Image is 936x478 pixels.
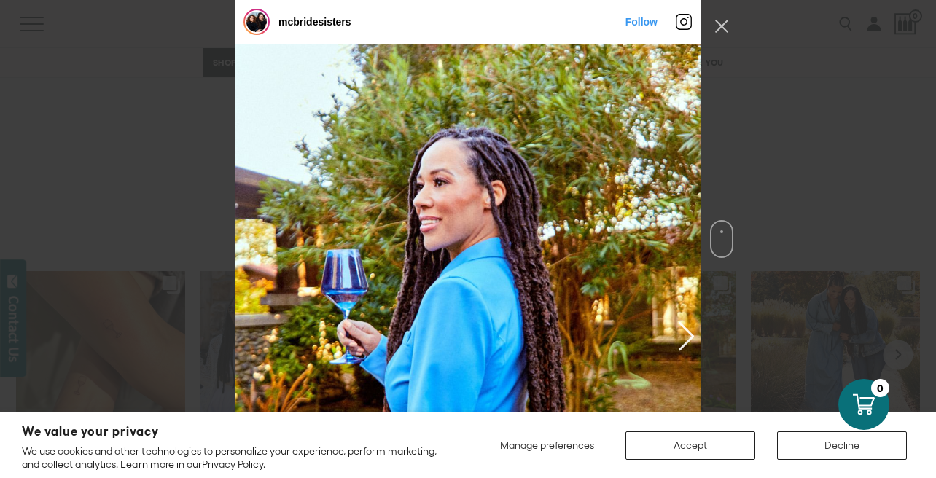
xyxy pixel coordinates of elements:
div: 0 [871,379,889,397]
a: mcbridesisters [278,16,351,28]
h2: We value your privacy [22,426,447,438]
button: Close Instagram Feed Popup [710,15,733,38]
a: Privacy Policy. [202,458,265,470]
span: Manage preferences [500,439,594,451]
button: Accept [625,431,755,460]
button: Decline [777,431,907,460]
button: Manage preferences [491,431,604,460]
p: We use cookies and other technologies to personalize your experience, perform marketing, and coll... [22,444,447,471]
button: Previous image [675,321,693,350]
a: Follow [625,16,658,28]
